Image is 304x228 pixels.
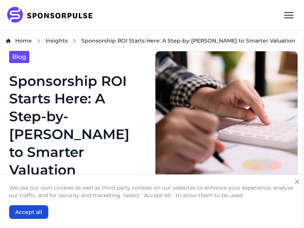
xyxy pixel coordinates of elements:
a: Insights [46,37,68,45]
img: chevron right [36,38,41,43]
button: Close [292,176,302,187]
div: Menu [280,6,298,24]
span: Home [15,37,32,44]
img: SponsorPulse [6,7,98,24]
h1: Sponsorship ROI Starts Here: A Step-by-[PERSON_NAME] to Smarter Valuation [9,72,146,179]
button: Accept all [9,205,48,219]
span: Sponsorship ROI Starts Here: A Step-by-[PERSON_NAME] to Smarter Valuation [81,37,295,44]
img: chevron right [72,38,77,43]
img: Home [6,38,11,43]
a: Blog [9,51,29,63]
a: Home [15,37,32,45]
span: Insights [46,37,68,44]
p: We use our own cookies as well as third-party cookies on our websites to enhance your experience,... [9,184,295,199]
